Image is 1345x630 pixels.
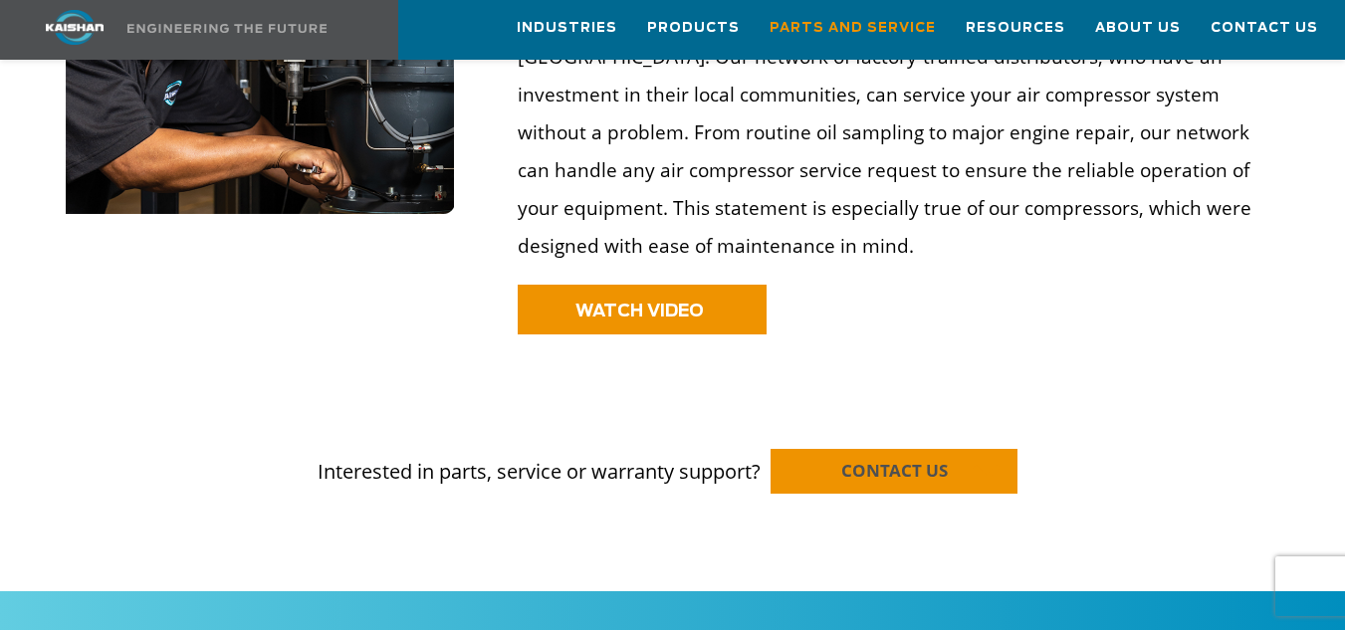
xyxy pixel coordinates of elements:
span: Contact Us [1211,17,1318,40]
a: About Us [1095,1,1181,55]
a: Contact Us [1211,1,1318,55]
a: Parts and Service [770,1,936,55]
span: WATCH VIDEO [575,303,704,319]
span: Industries [517,17,617,40]
img: Engineering the future [127,24,327,33]
a: Resources [966,1,1065,55]
span: Parts and Service [770,17,936,40]
span: CONTACT US [841,459,948,482]
p: Interested in parts, service or warranty support? [66,419,1279,487]
a: CONTACT US [771,449,1017,494]
span: Products [647,17,740,40]
a: WATCH VIDEO [518,285,767,334]
a: Products [647,1,740,55]
a: Industries [517,1,617,55]
span: Resources [966,17,1065,40]
span: About Us [1095,17,1181,40]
